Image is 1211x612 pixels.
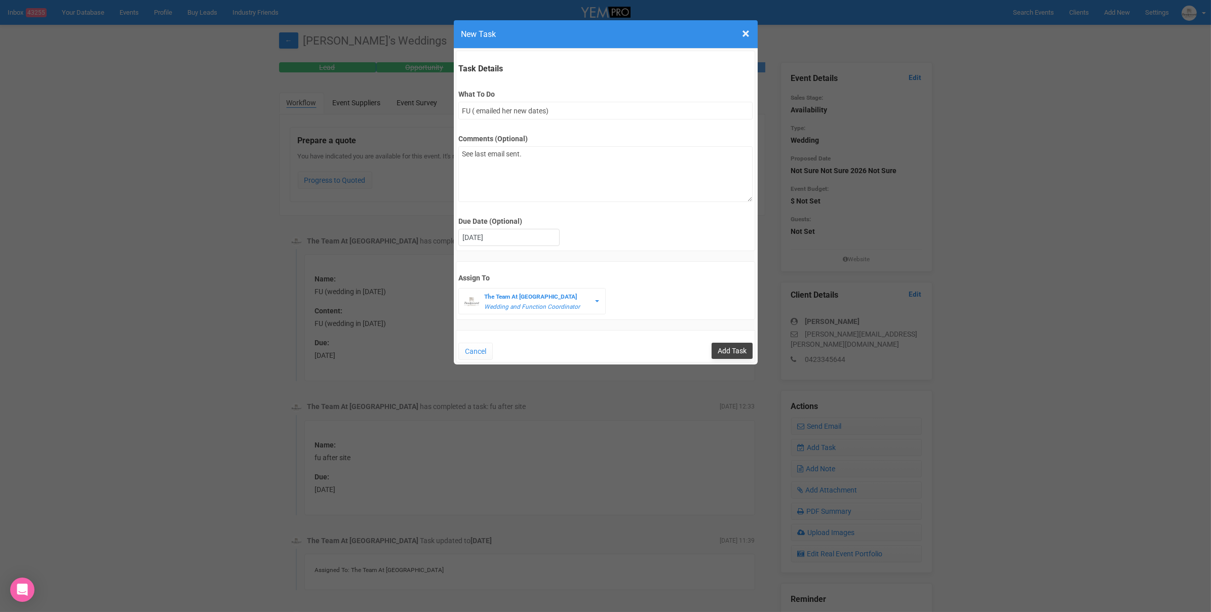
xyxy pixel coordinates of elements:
input: Add Task [712,343,753,359]
label: Assign To [458,273,753,283]
div: [DATE] [459,229,559,246]
em: Wedding and Function Coordinator [484,303,580,310]
h4: New Task [461,28,750,40]
label: Comments (Optional) [458,134,753,144]
img: BGLogo.jpg [464,294,479,309]
legend: Task Details [458,63,753,75]
strong: The Team At [GEOGRAPHIC_DATA] [484,293,577,300]
label: What To Do [458,89,753,99]
label: Due Date (Optional) [458,216,753,226]
div: Open Intercom Messenger [10,578,34,602]
span: × [743,25,750,42]
button: Cancel [458,343,493,360]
